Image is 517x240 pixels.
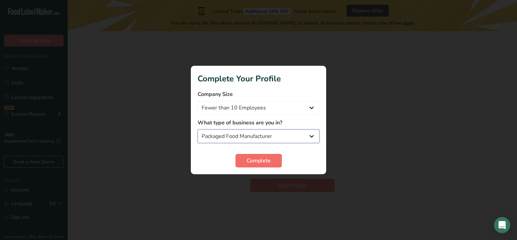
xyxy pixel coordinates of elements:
[198,119,319,127] label: What type of business are you in?
[198,73,319,85] h1: Complete Your Profile
[198,90,319,98] label: Company Size
[494,217,510,233] div: Open Intercom Messenger
[247,157,271,165] span: Complete
[235,154,282,167] button: Complete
